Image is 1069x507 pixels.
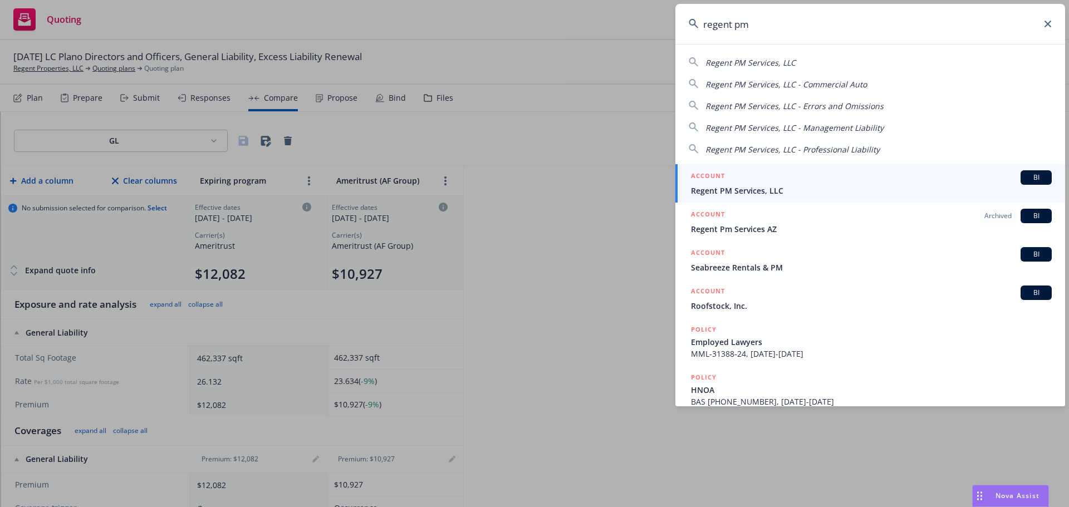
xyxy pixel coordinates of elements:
[1025,288,1047,298] span: BI
[675,366,1065,414] a: POLICYHNOABAS [PHONE_NUMBER], [DATE]-[DATE]
[973,485,987,506] div: Drag to move
[996,491,1039,500] span: Nova Assist
[675,164,1065,203] a: ACCOUNTBIRegent PM Services, LLC
[691,286,725,299] h5: ACCOUNT
[675,279,1065,318] a: ACCOUNTBIRoofstock, Inc.
[705,144,880,155] span: Regent PM Services, LLC - Professional Liability
[984,211,1012,221] span: Archived
[675,4,1065,44] input: Search...
[691,262,1052,273] span: Seabreeze Rentals & PM
[1025,173,1047,183] span: BI
[675,241,1065,279] a: ACCOUNTBISeabreeze Rentals & PM
[691,300,1052,312] span: Roofstock, Inc.
[691,384,1052,396] span: HNOA
[705,79,867,90] span: Regent PM Services, LLC - Commercial Auto
[691,396,1052,407] span: BAS [PHONE_NUMBER], [DATE]-[DATE]
[675,318,1065,366] a: POLICYEmployed LawyersMML-31388-24, [DATE]-[DATE]
[705,57,796,68] span: Regent PM Services, LLC
[705,101,884,111] span: Regent PM Services, LLC - Errors and Omissions
[675,203,1065,241] a: ACCOUNTArchivedBIRegent Pm Services AZ
[691,324,717,335] h5: POLICY
[972,485,1049,507] button: Nova Assist
[691,223,1052,235] span: Regent Pm Services AZ
[691,348,1052,360] span: MML-31388-24, [DATE]-[DATE]
[691,372,717,383] h5: POLICY
[1025,211,1047,221] span: BI
[691,336,1052,348] span: Employed Lawyers
[691,209,725,222] h5: ACCOUNT
[691,170,725,184] h5: ACCOUNT
[705,122,884,133] span: Regent PM Services, LLC - Management Liability
[691,247,725,260] h5: ACCOUNT
[1025,249,1047,259] span: BI
[691,185,1052,196] span: Regent PM Services, LLC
